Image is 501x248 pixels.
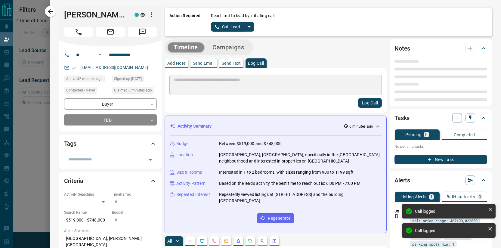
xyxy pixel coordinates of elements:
[64,27,93,37] span: Call
[248,239,253,243] svg: Requests
[66,76,103,82] span: Active 32 minutes ago
[211,22,255,32] div: split button
[358,98,382,108] button: Log Call
[188,239,193,243] svg: Notes
[135,13,139,17] div: condos.ca
[64,210,109,215] p: Search Range:
[236,239,241,243] svg: Listing Alerts
[64,139,76,148] h2: Tags
[112,76,157,84] div: Tue Jun 22 2021
[176,191,210,198] p: Repeated Interest
[64,76,109,84] div: Wed Aug 13 2025
[193,61,215,65] p: Send Email
[394,44,410,53] h2: Notes
[394,155,487,164] button: New Task
[415,209,485,214] div: Call logged
[64,176,84,186] h2: Criteria
[479,195,481,199] p: 0
[394,175,410,185] h2: Alerts
[64,192,109,197] p: Actively Searching:
[224,239,229,243] svg: Emails
[80,65,148,70] a: [EMAIL_ADDRESS][DOMAIN_NAME]
[114,87,152,93] span: Claimed 6 minutes ago
[169,13,202,32] p: Action Required:
[66,87,95,93] span: Contacted - Never
[447,195,475,199] p: Building Alerts
[412,241,454,247] span: parking spots min: 1
[219,152,382,164] p: [GEOGRAPHIC_DATA], [GEOGRAPHIC_DATA], specifically in the [GEOGRAPHIC_DATA] neighbourhood and int...
[64,228,157,234] p: Areas Searched:
[167,239,172,243] p: All
[394,111,487,125] div: Tasks
[212,239,217,243] svg: Calls
[260,239,265,243] svg: Opportunities
[394,214,399,218] svg: Push Notification Only
[97,51,104,58] button: Open
[349,124,373,129] p: 6 minutes ago
[64,10,125,20] h1: [PERSON_NAME]
[248,61,264,65] p: Log Call
[64,215,109,225] p: $519,000 - $748,000
[211,13,275,19] p: Reach out to lead by initiating call
[219,169,354,175] p: Interested in 1 to 2 bedrooms, with sizes ranging from 900 to 1199 sqft
[430,195,433,199] p: 1
[257,213,294,223] button: Regenerate
[394,142,487,151] p: No pending tasks
[405,132,422,137] p: Pending
[146,156,155,164] button: Open
[64,114,157,126] div: TBD
[222,61,241,65] p: Send Text
[200,239,205,243] svg: Lead Browsing Activity
[112,87,157,95] div: Wed Aug 13 2025
[454,133,475,137] p: Completed
[178,123,212,129] p: Activity Summary
[176,152,193,158] p: Location
[394,173,487,188] div: Alerts
[128,27,157,37] span: Message
[64,98,157,110] div: Buyer
[176,169,202,175] p: Size & Rooms
[219,191,382,204] p: Repeatedly viewed listings at [STREET_ADDRESS] and the building [GEOGRAPHIC_DATA]
[170,121,382,132] div: Activity Summary6 minutes ago
[211,22,244,32] button: Call Lead
[394,41,487,56] div: Notes
[112,210,157,215] p: Budget:
[206,42,250,52] button: Campaigns
[114,76,142,82] span: Signed up [DATE]
[219,180,360,187] p: Based on the lead's activity, the best time to reach out is: 6:00 PM - 7:00 PM
[415,228,485,233] div: Call logged
[96,27,125,37] span: Email
[400,195,427,199] p: Listing Alerts
[176,141,190,147] p: Budget
[272,239,277,243] svg: Agent Actions
[64,174,157,188] div: Criteria
[394,209,407,214] p: Off
[176,180,206,187] p: Activity Pattern
[72,66,76,70] svg: Email Verified
[168,42,204,52] button: Timeline
[219,141,282,147] p: Between $519,000 and $748,000
[167,61,186,65] p: Add Note
[141,13,145,17] div: mrloft.ca
[64,136,157,151] div: Tags
[425,132,428,137] p: 0
[112,192,157,197] p: Timeframe:
[394,113,410,123] h2: Tasks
